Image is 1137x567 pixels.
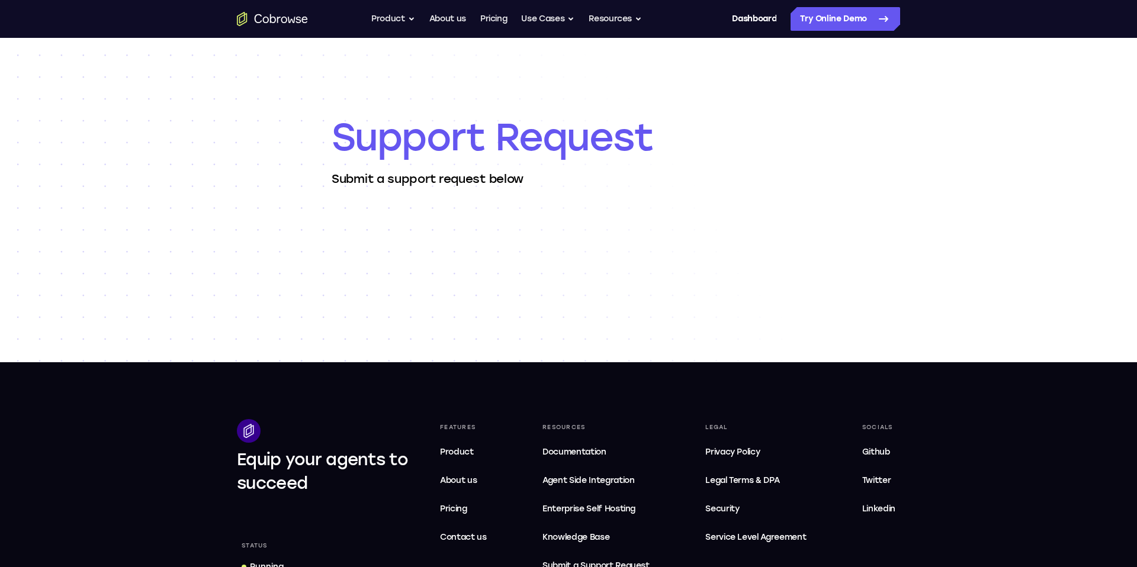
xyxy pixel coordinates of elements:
[862,447,890,457] span: Github
[237,12,308,26] a: Go to the home page
[440,532,487,542] span: Contact us
[371,7,415,31] button: Product
[538,440,654,464] a: Documentation
[857,440,900,464] a: Github
[538,419,654,436] div: Resources
[791,7,900,31] a: Try Online Demo
[480,7,508,31] a: Pricing
[332,215,805,286] iframe: Form 0
[440,475,477,485] span: About us
[237,537,272,554] div: Status
[705,504,739,514] span: Security
[538,526,654,549] a: Knowledge Base
[237,449,408,493] span: Equip your agents to succeed
[435,419,492,436] div: Features
[542,502,650,516] span: Enterprise Self Hosting
[538,497,654,521] a: Enterprise Self Hosting
[521,7,574,31] button: Use Cases
[705,447,760,457] span: Privacy Policy
[862,504,895,514] span: Linkedin
[732,7,776,31] a: Dashboard
[857,497,900,521] a: Linkedin
[862,475,891,485] span: Twitter
[857,469,900,492] a: Twitter
[589,7,642,31] button: Resources
[705,475,779,485] span: Legal Terms & DPA
[429,7,466,31] a: About us
[435,469,492,492] a: About us
[542,532,609,542] span: Knowledge Base
[542,473,650,488] span: Agent Side Integration
[435,526,492,549] a: Contact us
[542,447,606,457] span: Documentation
[701,419,811,436] div: Legal
[857,419,900,436] div: Socials
[440,447,474,457] span: Product
[435,440,492,464] a: Product
[538,469,654,492] a: Agent Side Integration
[332,114,805,161] h1: Support Request
[701,440,811,464] a: Privacy Policy
[701,526,811,549] a: Service Level Agreement
[701,469,811,492] a: Legal Terms & DPA
[705,530,806,545] span: Service Level Agreement
[440,504,467,514] span: Pricing
[332,170,805,187] p: Submit a support request below
[701,497,811,521] a: Security
[435,497,492,521] a: Pricing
